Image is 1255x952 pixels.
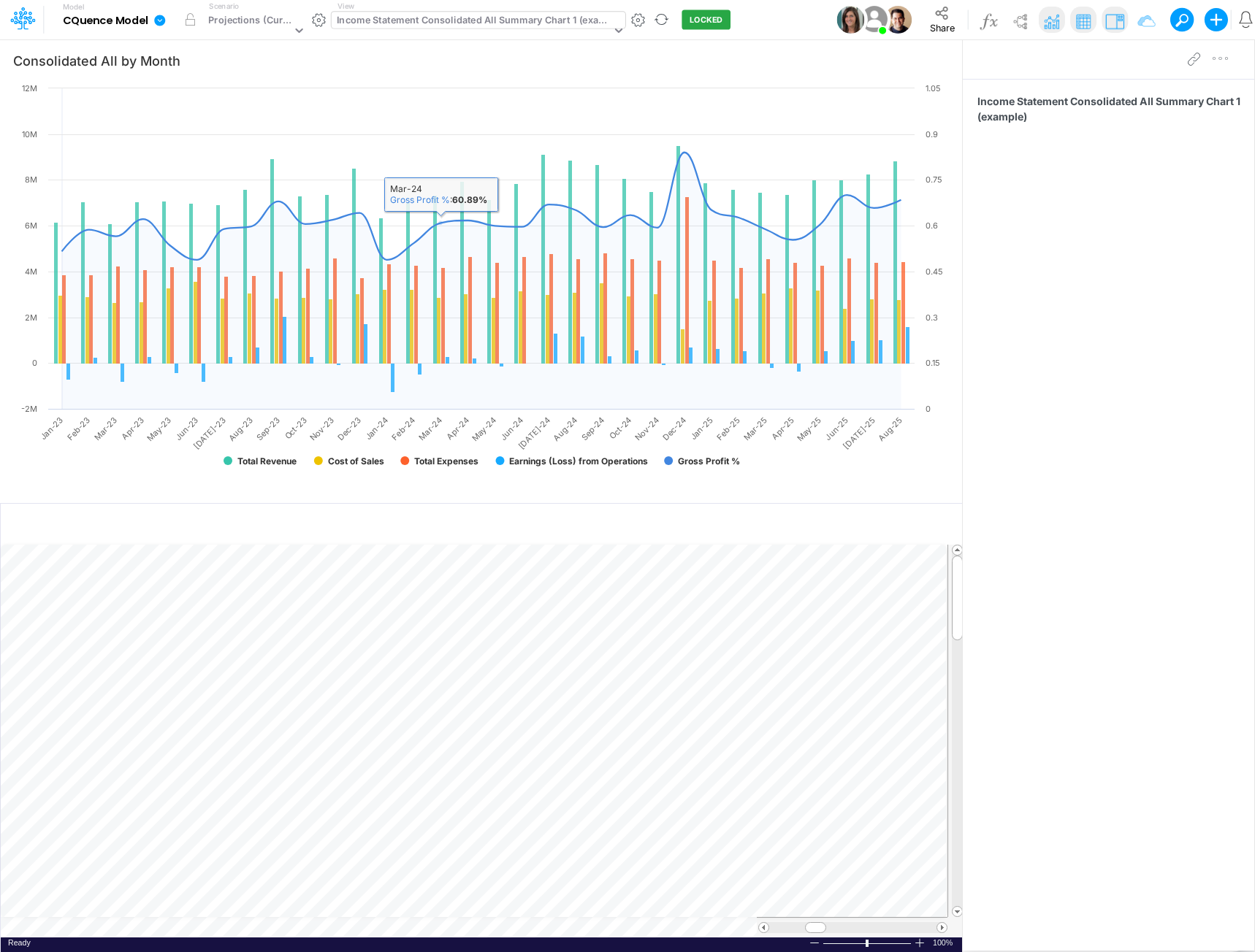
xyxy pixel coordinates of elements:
[363,415,390,442] text: Jan-24
[120,415,147,442] text: Apr-23
[876,415,904,443] text: Aug-25
[283,415,309,441] text: Oct-23
[470,415,498,443] text: May-24
[682,10,731,30] button: LOCKED
[12,45,806,75] input: Type a title here
[884,6,912,34] img: User Image Icon
[933,937,955,948] div: Zoom level
[337,13,611,30] div: Income Statement Consolidated All Summary Chart 1 (example)
[25,174,37,185] text: 8M
[926,266,943,277] text: 0.45
[926,404,931,414] text: 0
[918,1,966,38] button: Share
[914,937,926,948] div: Zoom In
[208,13,291,30] div: Projections (Current)
[977,136,1254,338] iframe: FastComments
[926,174,942,185] text: 0.75
[13,510,644,540] input: Type a title here
[209,1,239,12] label: Scenario
[390,415,417,442] text: Feb-24
[414,456,478,467] text: Total Expenses
[191,415,227,450] text: [DATE]-23
[22,83,37,93] text: 12M
[92,415,119,442] text: Mar-23
[842,415,877,450] text: [DATE]-25
[25,312,37,323] text: 2M
[607,415,633,441] text: Oct-24
[173,415,200,442] text: Jun-23
[633,415,660,442] text: Nov-24
[926,220,938,231] text: 0.6
[769,415,796,442] text: Apr-25
[933,937,955,948] span: 100%
[63,3,85,12] label: Model
[926,129,938,139] text: 0.9
[237,456,297,467] text: Total Revenue
[25,266,37,277] text: 4M
[579,415,606,442] text: Sep-24
[926,83,941,93] text: 1.05
[65,415,92,442] text: Feb-23
[63,15,148,28] b: CQuence Model
[823,415,850,442] text: Jun-25
[714,415,741,442] text: Feb-25
[977,93,1246,124] span: Income Statement Consolidated All Summary Chart 1 (example)
[444,415,471,442] text: Apr-24
[8,937,31,948] div: In Ready mode
[335,415,362,442] text: Dec-23
[858,3,890,36] img: User Image Icon
[516,415,552,450] text: [DATE]-24
[930,22,955,33] span: Share
[688,415,715,442] text: Jan-25
[509,456,648,467] text: Earnings (Loss) from Operations
[254,415,281,442] text: Sep-23
[809,937,820,948] div: Zoom Out
[308,415,336,442] text: Nov-23
[926,358,940,368] text: 0.15
[1237,11,1254,28] a: Notifications
[837,6,865,34] img: User Image Icon
[417,415,444,442] text: Mar-24
[25,220,37,231] text: 6M
[8,938,31,947] span: Ready
[226,415,255,443] text: Aug-23
[21,404,37,414] text: -2M
[22,129,37,139] text: 10M
[741,415,768,442] text: Mar-25
[866,940,869,947] div: Zoom
[926,312,938,323] text: 0.3
[795,415,823,443] text: May-25
[32,358,37,368] text: 0
[823,937,914,948] div: Zoom
[552,415,580,443] text: Aug-24
[337,1,354,12] label: View
[38,415,65,442] text: Jan-23
[678,456,740,467] text: Gross Profit %
[498,415,525,442] text: Jun-24
[328,456,384,467] text: Cost of Sales
[145,415,174,443] text: May-23
[660,415,687,442] text: Dec-24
